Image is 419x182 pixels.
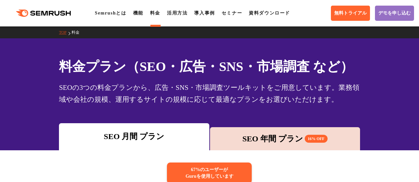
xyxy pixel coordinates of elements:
[59,57,360,76] h1: 料金プラン（SEO・広告・SNS・市場調査 など）
[305,135,328,143] span: 16% OFF
[150,11,160,16] a: 料金
[62,130,206,142] div: SEO 月間 プラン
[375,6,414,21] a: デモを申し込む
[194,11,215,16] a: 導入事例
[59,30,71,35] a: TOP
[334,10,367,16] span: 無料トライアル
[95,11,126,16] a: Semrushとは
[213,133,357,145] div: SEO 年間 プラン
[249,11,290,16] a: 資料ダウンロード
[378,10,411,16] span: デモを申し込む
[222,11,242,16] a: セミナー
[133,11,143,16] a: 機能
[167,11,187,16] a: 活用方法
[59,82,360,105] div: SEOの3つの料金プランから、広告・SNS・市場調査ツールキットをご用意しています。業務領域や会社の規模、運用するサイトの規模に応じて最適なプランをお選びいただけます。
[331,6,370,21] a: 無料トライアル
[72,30,84,35] a: 料金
